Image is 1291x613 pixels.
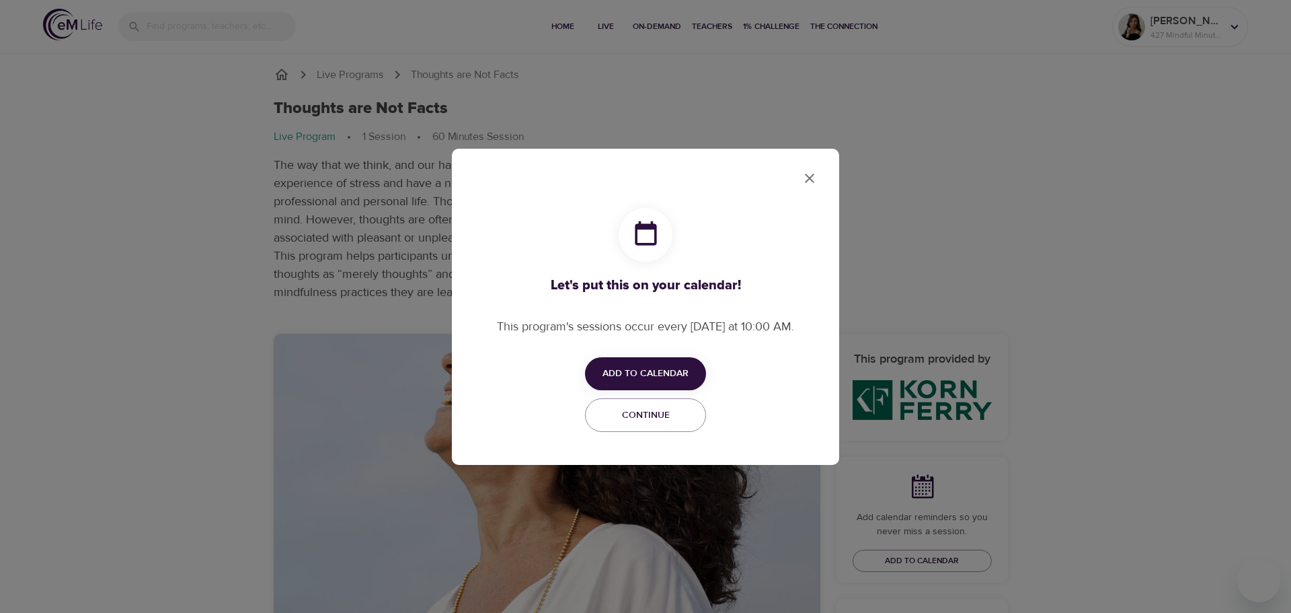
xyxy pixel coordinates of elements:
h3: Let's put this on your calendar! [497,278,794,293]
span: Continue [594,407,697,424]
span: Add to Calendar [602,365,689,382]
button: Continue [585,398,706,433]
button: close [793,162,826,194]
button: Add to Calendar [585,357,706,390]
p: This program's sessions occur every [DATE] at 10:00 AM. [497,318,794,336]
